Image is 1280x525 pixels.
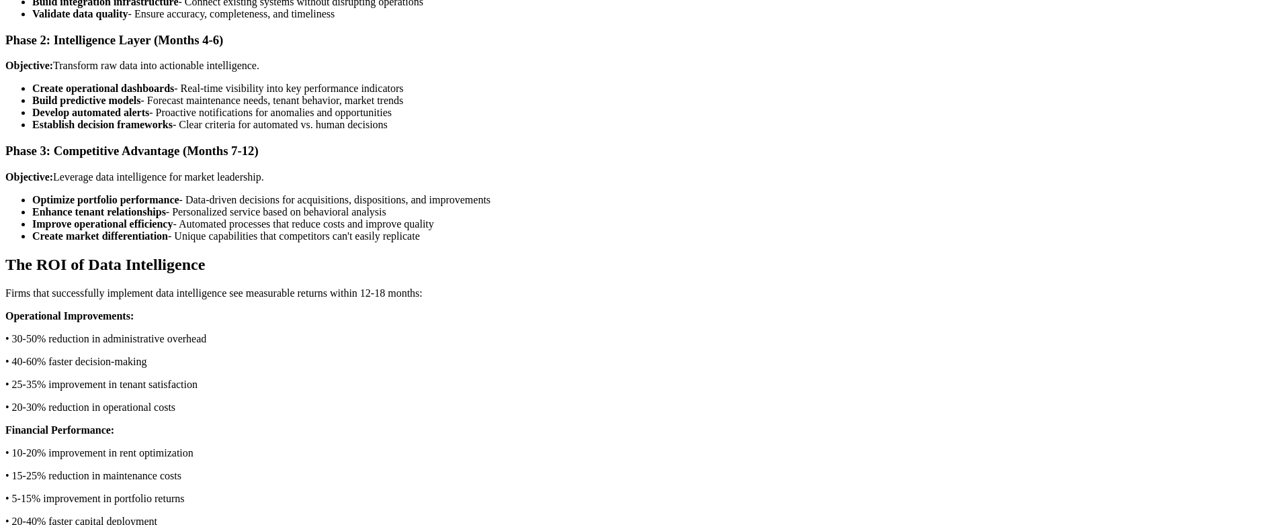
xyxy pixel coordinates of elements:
h2: The ROI of Data Intelligence [5,256,1275,274]
strong: Validate data quality [32,8,128,19]
li: - Unique capabilities that competitors can't easily replicate [32,230,1275,242]
strong: Develop automated alerts [32,107,149,118]
li: - Automated processes that reduce costs and improve quality [32,218,1275,230]
p: • 25-35% improvement in tenant satisfaction [5,379,1275,391]
strong: Enhance tenant relationships [32,206,166,218]
li: - Data-driven decisions for acquisitions, dispositions, and improvements [32,194,1275,206]
p: • 10-20% improvement in rent optimization [5,447,1275,459]
li: - Personalized service based on behavioral analysis [32,206,1275,218]
p: • 40-60% faster decision-making [5,356,1275,368]
strong: Objective: [5,60,53,71]
p: • 30-50% reduction in administrative overhead [5,333,1275,345]
p: Firms that successfully implement data intelligence see measurable returns within 12-18 months: [5,287,1275,299]
p: Transform raw data into actionable intelligence. [5,60,1275,72]
p: Leverage data intelligence for market leadership. [5,171,1275,183]
li: - Ensure accuracy, completeness, and timeliness [32,8,1275,20]
li: - Proactive notifications for anomalies and opportunities [32,107,1275,119]
strong: Financial Performance: [5,424,114,436]
strong: Create market differentiation [32,230,168,242]
strong: Operational Improvements: [5,310,134,322]
strong: Objective: [5,171,53,183]
h3: Phase 3: Competitive Advantage (Months 7-12) [5,144,1275,158]
strong: Build predictive models [32,95,141,106]
p: • 5-15% improvement in portfolio returns [5,493,1275,505]
li: - Clear criteria for automated vs. human decisions [32,119,1275,131]
li: - Forecast maintenance needs, tenant behavior, market trends [32,95,1275,107]
li: - Real-time visibility into key performance indicators [32,83,1275,95]
strong: Optimize portfolio performance [32,194,179,205]
p: • 15-25% reduction in maintenance costs [5,470,1275,482]
strong: Improve operational efficiency [32,218,173,230]
p: • 20-30% reduction in operational costs [5,401,1275,414]
h3: Phase 2: Intelligence Layer (Months 4-6) [5,33,1275,48]
strong: Establish decision frameworks [32,119,173,130]
strong: Create operational dashboards [32,83,174,94]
